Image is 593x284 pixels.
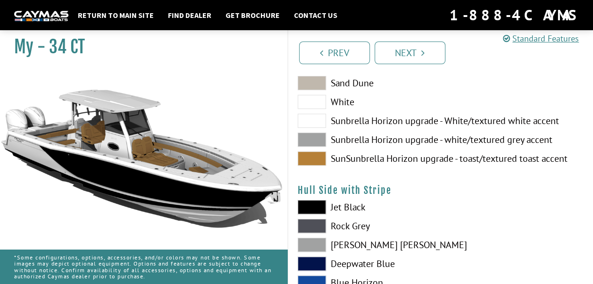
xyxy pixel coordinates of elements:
a: Next [375,42,445,64]
a: Find Dealer [163,9,216,21]
h4: Hull Side with Stripe [298,184,584,196]
div: 1-888-4CAYMAS [450,5,579,25]
img: white-logo-c9c8dbefe5ff5ceceb0f0178aa75bf4bb51f6bca0971e226c86eb53dfe498488.png [14,11,68,21]
a: Prev [299,42,370,64]
label: SunSunbrella Horizon upgrade - toast/textured toast accent [298,151,431,166]
p: *Some configurations, options, accessories, and/or colors may not be shown. Some images may depic... [14,250,273,284]
h1: My - 34 CT [14,36,264,58]
label: Sand Dune [298,76,431,90]
label: Deepwater Blue [298,257,431,271]
label: Rock Grey [298,219,431,233]
a: Standard Features [503,33,579,44]
label: Sunbrella Horizon upgrade - white/textured grey accent [298,133,431,147]
a: Return to main site [73,9,159,21]
a: Contact Us [289,9,342,21]
label: Sunbrella Horizon upgrade - White/textured white accent [298,114,431,128]
label: Jet Black [298,200,431,214]
label: [PERSON_NAME] [PERSON_NAME] [298,238,431,252]
a: Get Brochure [221,9,284,21]
label: White [298,95,431,109]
